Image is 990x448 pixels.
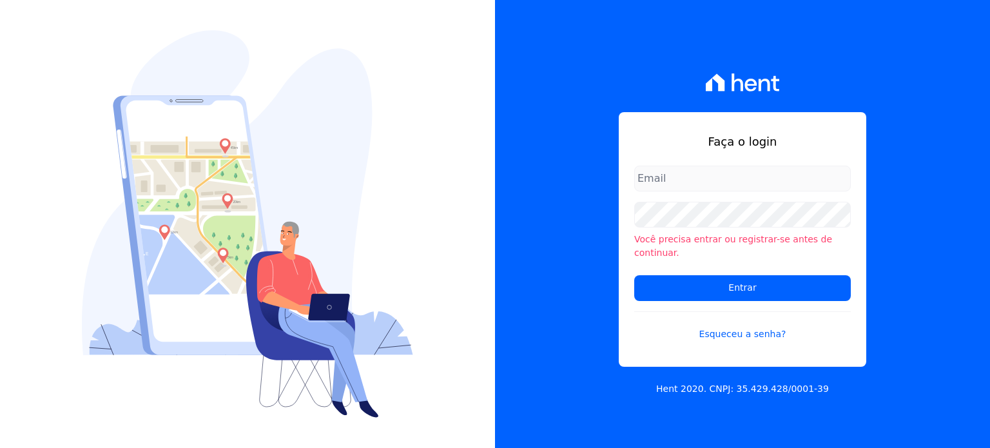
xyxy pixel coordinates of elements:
[656,382,829,396] p: Hent 2020. CNPJ: 35.429.428/0001-39
[634,275,851,301] input: Entrar
[82,30,413,418] img: Login
[634,311,851,341] a: Esqueceu a senha?
[634,133,851,150] h1: Faça o login
[634,166,851,191] input: Email
[634,233,851,260] li: Você precisa entrar ou registrar-se antes de continuar.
